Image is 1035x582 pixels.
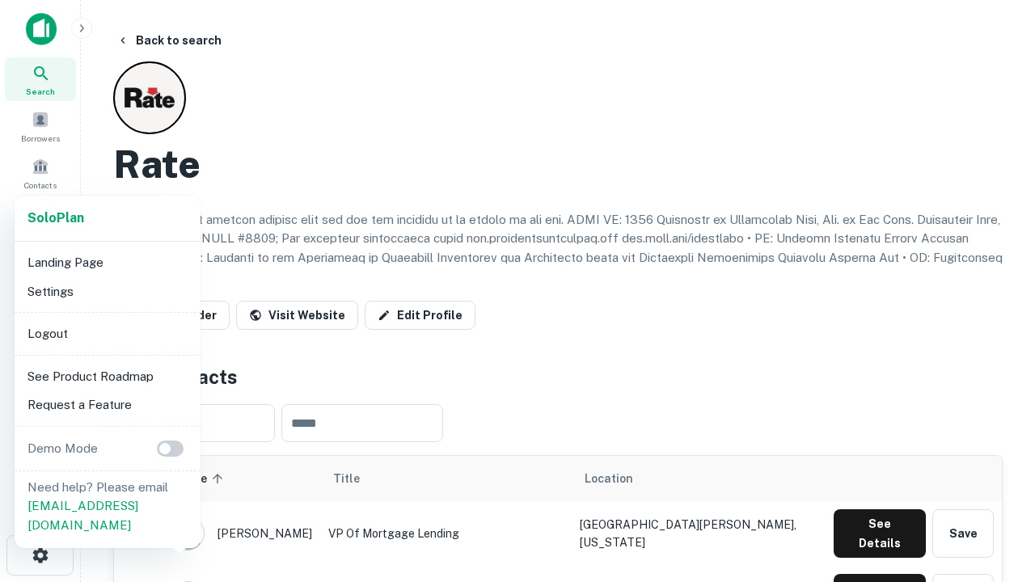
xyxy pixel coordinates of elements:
li: Landing Page [21,248,194,277]
li: Settings [21,277,194,306]
li: Request a Feature [21,390,194,420]
li: See Product Roadmap [21,362,194,391]
strong: Solo Plan [27,210,84,226]
a: [EMAIL_ADDRESS][DOMAIN_NAME] [27,499,138,532]
a: SoloPlan [27,209,84,228]
p: Need help? Please email [27,478,188,535]
iframe: Chat Widget [954,401,1035,479]
li: Logout [21,319,194,348]
p: Demo Mode [21,439,104,458]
